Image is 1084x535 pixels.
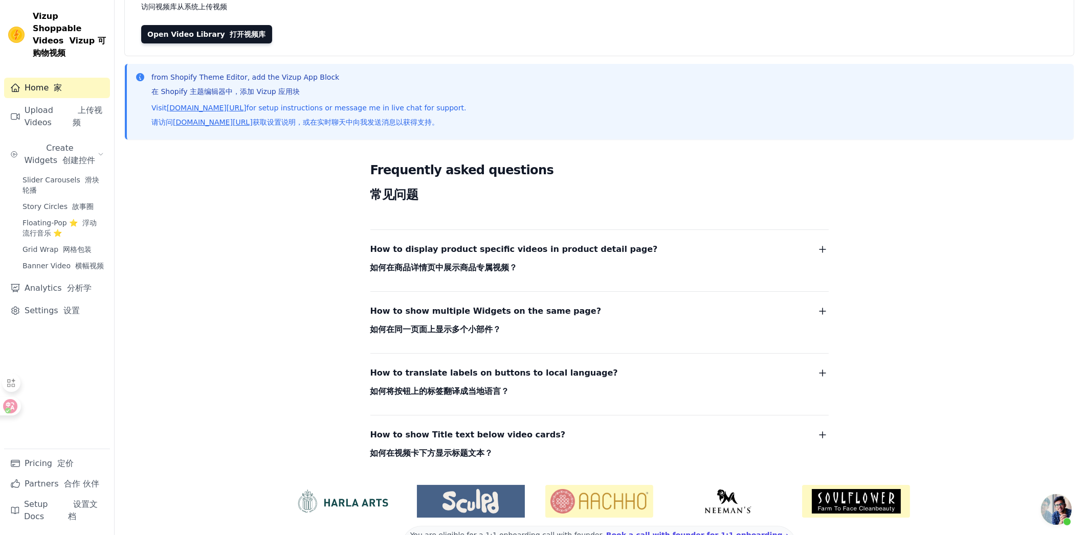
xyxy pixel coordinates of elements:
span: Banner Video [23,261,104,271]
span: Story Circles [23,201,94,212]
img: Vizup [8,27,25,43]
font: 网格包装 [63,245,92,253]
font: 设置文档 [68,499,98,521]
span: How to display product specific videos in product detail page? [370,242,658,279]
span: Floating-Pop ⭐ [23,218,104,238]
button: How to display product specific videos in product detail page?如何在商品详情页中展示商品专属视频？ [370,242,829,279]
font: 请访问 获取设置说明，或在实时聊天中向我发送消息以获得支持。 [151,118,439,126]
a: Banner Video 横幅视频 [16,259,110,273]
font: 创建控件 [62,155,95,165]
a: Floating-Pop ⭐ 浮动流行音乐 ⭐ [16,216,110,240]
img: Neeman's [674,489,782,514]
img: Soulflower [802,485,910,518]
p: from Shopify Theme Editor, add the Vizup App Block [151,72,466,101]
font: 常见问题 [370,188,418,202]
font: 访问视频库从系统上传视频 [141,3,227,11]
img: Sculpd US [417,489,525,514]
a: Setup Docs 设置文档 [4,494,110,527]
a: Partners 合作 伙伴 [4,474,110,494]
img: HarlaArts [289,489,396,514]
font: Vizup 可购物视频 [33,36,106,58]
a: Pricing 定价 [4,453,110,474]
a: [DOMAIN_NAME][URL] [173,118,253,126]
a: 开放式聊天 [1041,494,1072,525]
a: Analytics 分析学 [4,278,110,298]
a: Slider Carousels 滑块轮播 [16,173,110,197]
font: 横幅视频 [75,262,104,270]
font: 如何在视频卡下方显示标题文本？ [370,448,493,458]
font: 合作 伙伴 [64,479,99,489]
a: Home 家 [4,78,110,98]
img: Aachho [545,485,653,518]
font: 打开视频库 [230,30,266,38]
font: 故事圈 [72,202,94,211]
font: 设置 [63,306,80,315]
a: Story Circles 故事圈 [16,199,110,214]
a: [DOMAIN_NAME][URL] [167,104,247,112]
font: 在 Shopify 主题编辑器中，添加 Vizup 应用块 [151,87,300,96]
a: Grid Wrap 网格包装 [16,242,110,257]
font: 如何将按钮上的标签翻译成当地语言？ [370,386,510,396]
button: How to translate labels on buttons to local language?如何将按钮上的标签翻译成当地语言？ [370,366,829,403]
font: 上传视频 [73,105,102,127]
span: Create Widgets [22,142,98,167]
button: How to show multiple Widgets on the same page?如何在同一页面上显示多个小部件？ [370,304,829,341]
h2: Frequently asked questions [370,160,829,209]
p: Visit for setup instructions or message me in live chat for support. [151,103,466,131]
a: Upload Videos 上传视频 [4,100,110,133]
font: 如何在同一页面上显示多个小部件？ [370,324,501,334]
font: 定价 [57,458,74,468]
button: Create Widgets 创建控件 [4,138,110,171]
span: How to translate labels on buttons to local language? [370,366,618,403]
button: How to show Title text below video cards?如何在视频卡下方显示标题文本？ [370,428,829,464]
span: Vizup Shoppable Videos [33,10,106,59]
font: 家 [54,83,62,92]
span: Grid Wrap [23,244,92,254]
span: How to show Title text below video cards? [370,428,566,464]
span: How to show multiple Widgets on the same page? [370,304,602,341]
a: Open Video Library 打开视频库 [141,25,272,43]
span: Slider Carousels [23,175,104,195]
font: 如何在商品详情页中展示商品专属视频？ [370,263,518,272]
font: 分析学 [67,283,92,293]
a: Settings 设置 [4,300,110,321]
